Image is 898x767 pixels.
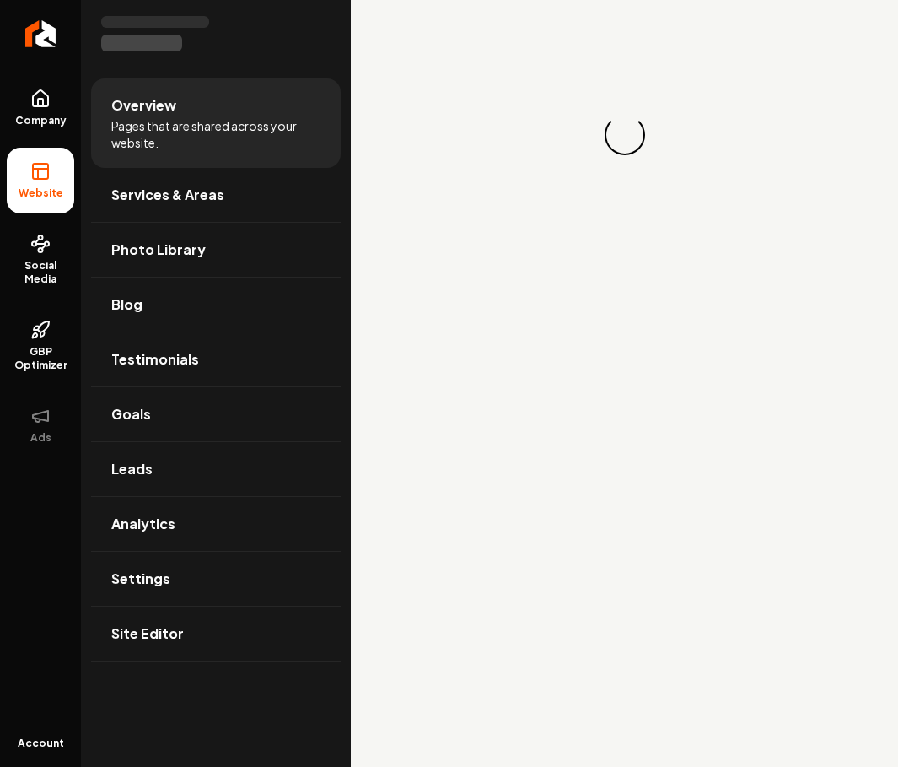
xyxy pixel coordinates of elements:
[91,332,341,386] a: Testimonials
[111,117,320,151] span: Pages that are shared across your website.
[7,220,74,300] a: Social Media
[111,185,224,205] span: Services & Areas
[91,442,341,496] a: Leads
[111,459,153,479] span: Leads
[111,404,151,424] span: Goals
[7,345,74,372] span: GBP Optimizer
[25,20,56,47] img: Rebolt Logo
[7,259,74,286] span: Social Media
[111,624,184,644] span: Site Editor
[7,392,74,458] button: Ads
[111,240,206,260] span: Photo Library
[91,497,341,551] a: Analytics
[111,95,176,116] span: Overview
[91,278,341,332] a: Blog
[605,115,645,155] div: Loading
[111,349,199,370] span: Testimonials
[7,306,74,386] a: GBP Optimizer
[8,114,73,127] span: Company
[91,387,341,441] a: Goals
[18,737,64,750] span: Account
[111,514,175,534] span: Analytics
[91,552,341,606] a: Settings
[111,569,170,589] span: Settings
[91,223,341,277] a: Photo Library
[91,607,341,661] a: Site Editor
[12,186,70,200] span: Website
[7,75,74,141] a: Company
[24,431,58,445] span: Ads
[91,168,341,222] a: Services & Areas
[111,294,142,315] span: Blog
